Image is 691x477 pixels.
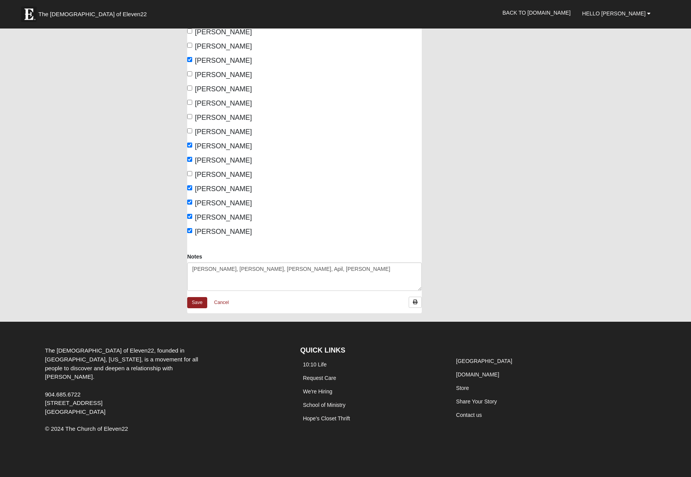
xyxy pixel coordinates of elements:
[195,99,252,107] span: [PERSON_NAME]
[39,346,210,417] div: The [DEMOGRAPHIC_DATA] of Eleven22, founded in [GEOGRAPHIC_DATA], [US_STATE], is a movement for a...
[195,199,252,207] span: [PERSON_NAME]
[195,85,252,93] span: [PERSON_NAME]
[195,142,252,150] span: [PERSON_NAME]
[195,213,252,221] span: [PERSON_NAME]
[300,346,442,355] h4: QUICK LINKS
[303,375,336,381] a: Request Care
[496,3,576,22] a: Back to [DOMAIN_NAME]
[303,388,332,395] a: We're Hiring
[187,29,192,34] input: [PERSON_NAME]
[45,425,128,432] span: © 2024 The Church of Eleven22
[187,185,192,190] input: [PERSON_NAME]
[195,128,252,136] span: [PERSON_NAME]
[209,297,234,309] a: Cancel
[187,262,422,291] textarea: [PERSON_NAME], [PERSON_NAME], [PERSON_NAME], Apil, [PERSON_NAME]
[21,7,37,22] img: Eleven22 logo
[195,28,252,36] span: [PERSON_NAME]
[45,408,106,415] span: [GEOGRAPHIC_DATA]
[303,415,350,422] a: Hope's Closet Thrift
[456,412,482,418] a: Contact us
[195,171,252,178] span: [PERSON_NAME]
[187,128,192,133] input: [PERSON_NAME]
[187,200,192,205] input: [PERSON_NAME]
[39,10,147,18] span: The [DEMOGRAPHIC_DATA] of Eleven22
[195,42,252,50] span: [PERSON_NAME]
[456,398,497,405] a: Share Your Story
[195,57,252,64] span: [PERSON_NAME]
[187,86,192,91] input: [PERSON_NAME]
[187,100,192,105] input: [PERSON_NAME]
[187,143,192,148] input: [PERSON_NAME]
[195,156,252,164] span: [PERSON_NAME]
[195,71,252,79] span: [PERSON_NAME]
[187,71,192,76] input: [PERSON_NAME]
[456,371,499,378] a: [DOMAIN_NAME]
[187,157,192,162] input: [PERSON_NAME]
[195,114,252,121] span: [PERSON_NAME]
[187,214,192,219] input: [PERSON_NAME]
[187,114,192,119] input: [PERSON_NAME]
[187,171,192,176] input: [PERSON_NAME]
[303,402,345,408] a: School of Ministry
[303,361,327,368] a: 10:10 Life
[195,185,252,193] span: [PERSON_NAME]
[582,10,646,17] span: Hello [PERSON_NAME]
[187,228,192,233] input: [PERSON_NAME]
[576,4,656,23] a: Hello [PERSON_NAME]
[187,253,202,260] label: Notes
[456,358,512,364] a: [GEOGRAPHIC_DATA]
[17,3,171,22] a: The [DEMOGRAPHIC_DATA] of Eleven22
[187,57,192,62] input: [PERSON_NAME]
[195,228,252,235] span: [PERSON_NAME]
[187,297,207,308] a: Save
[187,43,192,48] input: [PERSON_NAME]
[409,297,422,308] a: Print Attendance Roster
[456,385,469,391] a: Store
